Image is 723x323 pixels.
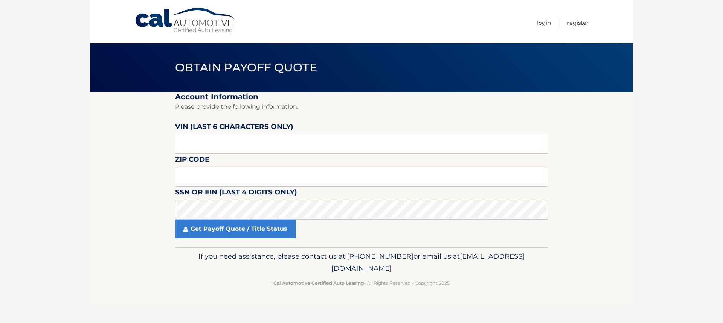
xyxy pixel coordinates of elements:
[347,252,413,261] span: [PHONE_NUMBER]
[175,102,548,112] p: Please provide the following information.
[537,17,551,29] a: Login
[175,61,317,74] span: Obtain Payoff Quote
[175,92,548,102] h2: Account Information
[180,250,543,274] p: If you need assistance, please contact us at: or email us at
[567,17,589,29] a: Register
[134,8,236,34] a: Cal Automotive
[175,220,296,238] a: Get Payoff Quote / Title Status
[175,187,297,200] label: SSN or EIN (last 4 digits only)
[175,154,209,168] label: Zip Code
[175,121,293,135] label: VIN (last 6 characters only)
[273,280,364,286] strong: Cal Automotive Certified Auto Leasing
[180,279,543,287] p: - All Rights Reserved - Copyright 2025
